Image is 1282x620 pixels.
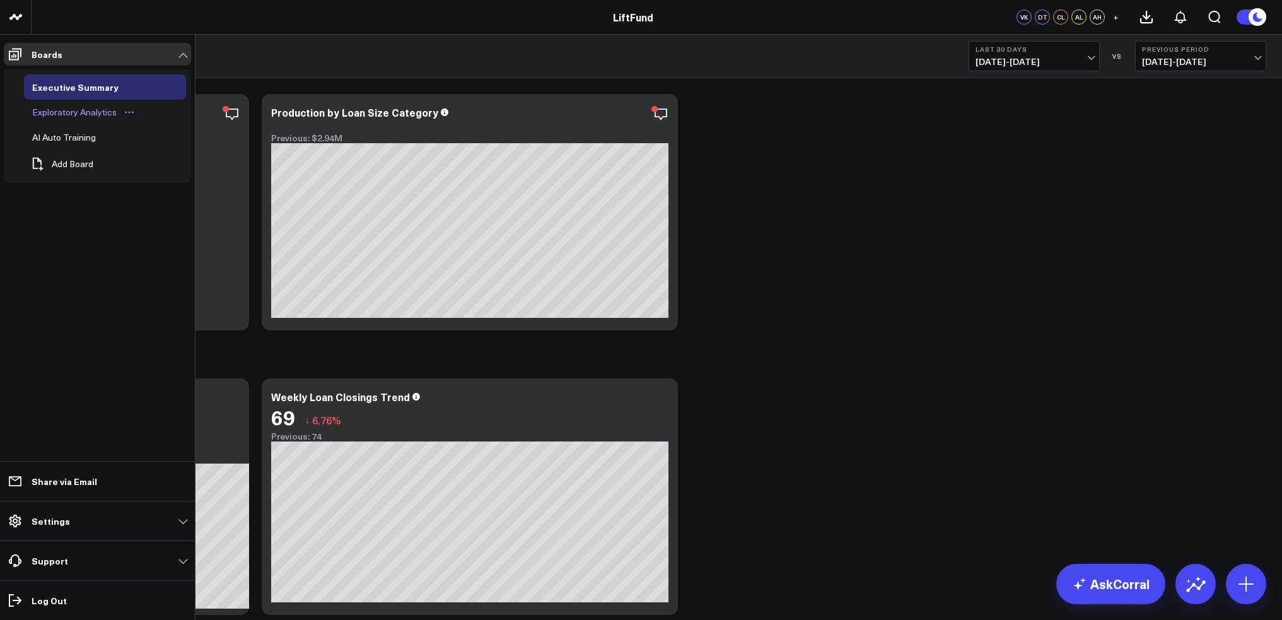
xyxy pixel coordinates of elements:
[305,412,310,428] span: ↓
[32,595,67,605] p: Log Out
[29,79,122,95] div: Executive Summary
[1071,9,1087,25] div: AL
[969,41,1100,71] button: Last 30 Days[DATE]-[DATE]
[32,476,97,486] p: Share via Email
[271,431,668,442] div: Previous: 74
[1053,9,1068,25] div: CL
[312,413,341,427] span: 6.76%
[1142,57,1259,67] span: [DATE] - [DATE]
[120,107,139,117] button: Open board menu
[1017,9,1032,25] div: VK
[29,105,120,120] div: Exploratory Analytics
[1108,9,1123,25] button: +
[29,130,99,145] div: AI Auto Training
[1142,45,1259,53] b: Previous Period
[271,406,295,428] div: 69
[1135,41,1266,71] button: Previous Period[DATE]-[DATE]
[24,150,100,178] button: Add Board
[1113,13,1119,21] span: +
[32,556,68,566] p: Support
[24,74,146,100] a: Executive SummaryOpen board menu
[52,159,93,169] span: Add Board
[1106,52,1129,60] div: VS
[24,125,123,150] a: AI Auto TrainingOpen board menu
[4,589,191,612] a: Log Out
[271,133,668,143] div: Previous: $2.94M
[271,390,410,404] div: Weekly Loan Closings Trend
[1056,564,1165,604] a: AskCorral
[613,10,653,24] a: LiftFund
[976,45,1093,53] b: Last 30 Days
[1035,9,1050,25] div: DT
[32,516,70,526] p: Settings
[24,100,144,125] a: Exploratory AnalyticsOpen board menu
[976,57,1093,67] span: [DATE] - [DATE]
[1090,9,1105,25] div: AH
[271,105,438,119] div: Production by Loan Size Category
[32,49,62,59] p: Boards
